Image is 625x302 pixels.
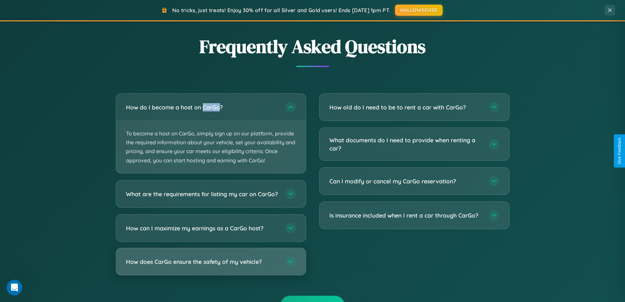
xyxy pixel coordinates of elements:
h3: Is insurance included when I rent a car through CarGo? [329,211,482,220]
h3: How does CarGo ensure the safety of my vehicle? [126,257,279,266]
span: No tricks, just treats! Enjoy 30% off for all Silver and Gold users! Ends [DATE] 1pm PT. [172,7,390,13]
h3: How do I become a host on CarGo? [126,103,279,111]
h3: How old do I need to be to rent a car with CarGo? [329,103,482,111]
div: Give Feedback [617,138,622,164]
h3: What documents do I need to provide when renting a car? [329,136,482,152]
p: To become a host on CarGo, simply sign up on our platform, provide the required information about... [116,121,306,173]
h2: Frequently Asked Questions [116,34,510,59]
h3: What are the requirements for listing my car on CarGo? [126,190,279,198]
iframe: Intercom live chat [7,280,22,295]
h3: How can I maximize my earnings as a CarGo host? [126,224,279,232]
button: HALLOWEEN30 [395,5,443,16]
h3: Can I modify or cancel my CarGo reservation? [329,177,482,185]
